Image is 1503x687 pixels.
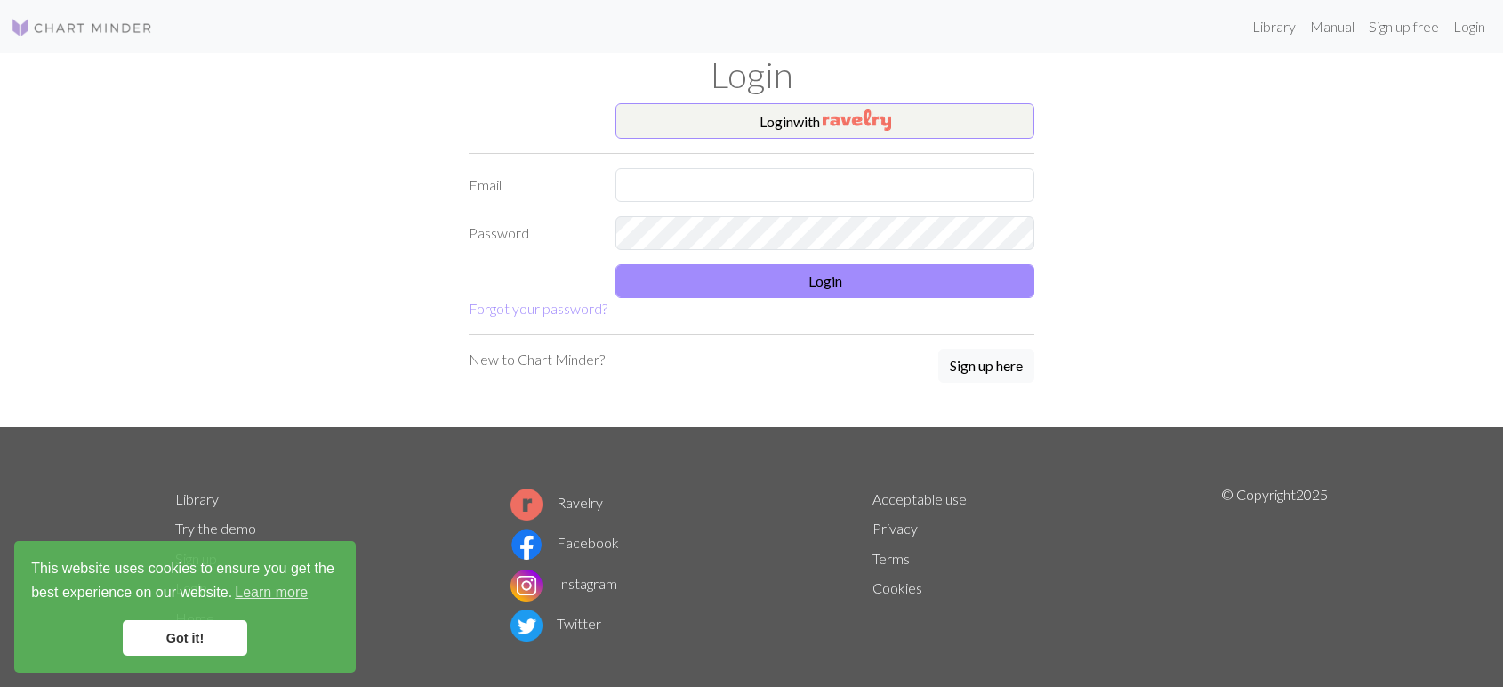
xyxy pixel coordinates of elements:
[31,558,339,606] span: This website uses cookies to ensure you get the best experience on our website.
[510,494,603,511] a: Ravelry
[510,529,543,561] img: Facebook logo
[510,489,543,521] img: Ravelry logo
[510,570,543,602] img: Instagram logo
[14,541,356,673] div: cookieconsent
[469,349,605,370] p: New to Chart Minder?
[872,579,922,596] a: Cookies
[1245,9,1303,44] a: Library
[232,579,310,606] a: learn more about cookies
[872,550,910,567] a: Terms
[872,520,918,537] a: Privacy
[938,349,1034,384] a: Sign up here
[1221,484,1328,664] p: © Copyright 2025
[165,53,1338,96] h1: Login
[510,534,619,551] a: Facebook
[615,264,1034,298] button: Login
[938,349,1034,383] button: Sign up here
[615,103,1034,139] button: Loginwith
[123,620,247,656] a: dismiss cookie message
[458,168,605,202] label: Email
[510,575,617,592] a: Instagram
[11,17,153,38] img: Logo
[175,520,256,537] a: Try the demo
[872,490,967,507] a: Acceptable use
[510,610,543,642] img: Twitter logo
[510,615,601,632] a: Twitter
[1303,9,1362,44] a: Manual
[469,300,607,317] a: Forgot your password?
[823,109,891,131] img: Ravelry
[458,216,605,250] label: Password
[175,490,219,507] a: Library
[1362,9,1446,44] a: Sign up free
[1446,9,1492,44] a: Login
